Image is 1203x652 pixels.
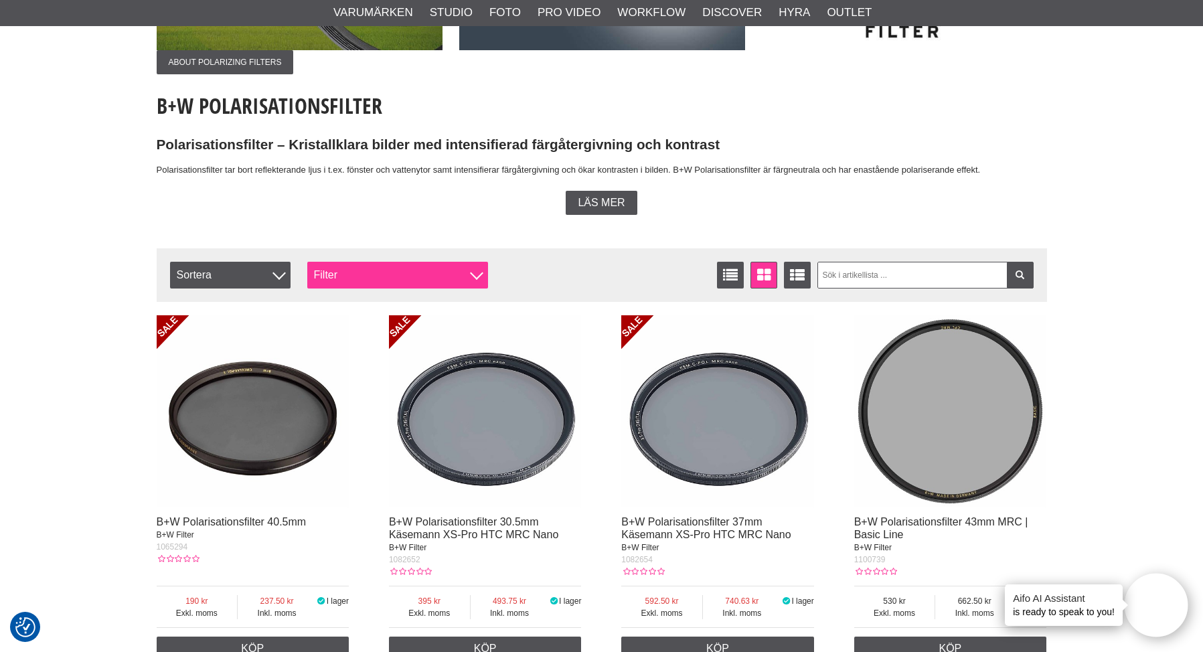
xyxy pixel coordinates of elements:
[621,607,702,619] span: Exkl. moms
[538,4,600,21] a: Pro Video
[578,197,625,209] span: Läs mer
[389,555,420,564] span: 1082652
[430,4,473,21] a: Studio
[702,4,762,21] a: Discover
[15,615,35,639] button: Samtyckesinställningar
[781,596,792,606] i: I lager
[157,135,1047,155] h2: Polarisationsfilter – Kristallklara bilder med intensifierad färgåtergivning och kontrast
[389,516,558,540] a: B+W Polarisationsfilter 30.5mm Käsemann XS-Pro HTC MRC Nano
[827,4,872,21] a: Outlet
[157,315,349,508] img: B+W Polarisationsfilter 40.5mm
[935,595,1014,607] span: 662.50
[389,566,432,578] div: Kundbetyg: 0
[854,555,886,564] span: 1100739
[238,607,316,619] span: Inkl. moms
[157,553,199,565] div: Kundbetyg: 0
[1005,584,1123,626] div: is ready to speak to you!
[779,4,810,21] a: Hyra
[703,595,781,607] span: 740.63
[471,607,549,619] span: Inkl. moms
[471,595,549,607] span: 493.75
[157,163,1047,177] p: Polarisationsfilter tar bort reflekterande ljus i t.ex. fönster och vattenytor samt intensifierar...
[327,596,349,606] span: I lager
[854,543,892,552] span: B+W Filter
[238,595,316,607] span: 237.50
[1007,262,1034,289] a: Filtrera
[389,607,470,619] span: Exkl. moms
[157,530,194,540] span: B+W Filter
[157,542,188,552] span: 1065294
[791,596,813,606] span: I lager
[621,315,814,508] img: B+W Polarisationsfilter 37mm Käsemann XS-Pro HTC MRC Nano
[717,262,744,289] a: Listvisning
[559,596,581,606] span: I lager
[750,262,777,289] a: Fönstervisning
[333,4,413,21] a: Varumärken
[621,555,653,564] span: 1082654
[854,607,935,619] span: Exkl. moms
[157,91,1047,120] h1: B+W Polarisationsfilter
[15,617,35,637] img: Revisit consent button
[389,543,426,552] span: B+W Filter
[621,543,659,552] span: B+W Filter
[489,4,521,21] a: Foto
[784,262,811,289] a: Utökad listvisning
[389,595,470,607] span: 395
[1013,591,1115,605] h4: Aifo AI Assistant
[389,315,582,508] img: B+W Polarisationsfilter 30.5mm Käsemann XS-Pro HTC MRC Nano
[617,4,686,21] a: Workflow
[854,516,1028,540] a: B+W Polarisationsfilter 43mm MRC | Basic Line
[157,607,238,619] span: Exkl. moms
[703,607,781,619] span: Inkl. moms
[157,595,238,607] span: 190
[157,516,307,527] a: B+W Polarisationsfilter 40.5mm
[854,595,935,607] span: 530
[621,516,791,540] a: B+W Polarisationsfilter 37mm Käsemann XS-Pro HTC MRC Nano
[548,596,559,606] i: I lager
[170,262,291,289] span: Sortera
[621,595,702,607] span: 592.50
[854,315,1047,508] img: B+W Polarisationsfilter 43mm MRC | Basic Line
[157,50,294,74] span: About Polarizing Filters
[307,262,488,289] div: Filter
[316,596,327,606] i: I lager
[817,262,1034,289] input: Sök i artikellista ...
[935,607,1014,619] span: Inkl. moms
[854,566,897,578] div: Kundbetyg: 0
[621,566,664,578] div: Kundbetyg: 0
